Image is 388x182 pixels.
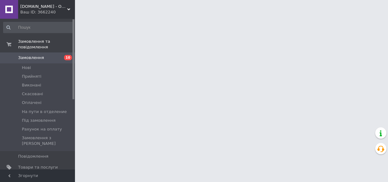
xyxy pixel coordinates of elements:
span: Скасовані [22,91,43,97]
span: Повідомлення [18,154,48,159]
span: Товари та послуги [18,165,58,170]
span: 10 [64,55,72,60]
span: Замовлення та повідомлення [18,39,75,50]
span: Прийняті [22,74,41,79]
input: Пошук [3,22,73,33]
span: Замовлення [18,55,44,61]
span: Рахунок на оплату [22,126,62,132]
span: GGrant.com.ua - Офіційний постачальник продукції ТМ "Gamarjoba Genacvale" [20,4,67,9]
span: Замовлення з [PERSON_NAME] [22,135,73,146]
span: Виконані [22,82,41,88]
span: Нові [22,65,31,71]
span: На пути в отделение [22,109,67,115]
span: Під замовлення [22,118,56,123]
span: Оплачені [22,100,42,106]
div: Ваш ID: 3662240 [20,9,75,15]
